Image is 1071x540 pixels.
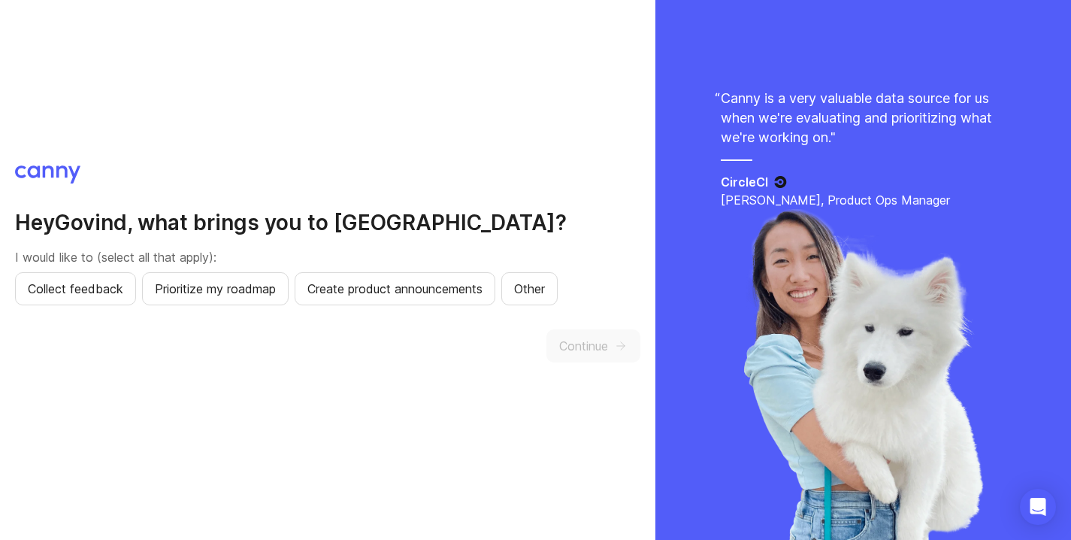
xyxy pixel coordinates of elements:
span: Create product announcements [307,280,483,298]
span: Collect feedback [28,280,123,298]
p: Canny is a very valuable data source for us when we're evaluating and prioritizing what we're wor... [721,89,1006,147]
button: Create product announcements [295,272,495,305]
img: liya-429d2be8cea6414bfc71c507a98abbfa.webp [741,209,986,540]
div: Open Intercom Messenger [1020,489,1056,525]
p: I would like to (select all that apply): [15,248,640,266]
h2: Hey Govind , what brings you to [GEOGRAPHIC_DATA]? [15,209,640,236]
button: Collect feedback [15,272,136,305]
button: Prioritize my roadmap [142,272,289,305]
p: [PERSON_NAME], Product Ops Manager [721,191,1006,209]
span: Other [514,280,545,298]
button: Continue [546,329,640,363]
span: Continue [559,337,608,355]
img: Canny logo [15,165,80,184]
button: Other [501,272,558,305]
span: Prioritize my roadmap [155,280,276,298]
img: CircleCI logo [774,176,787,188]
h5: CircleCI [721,173,768,191]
